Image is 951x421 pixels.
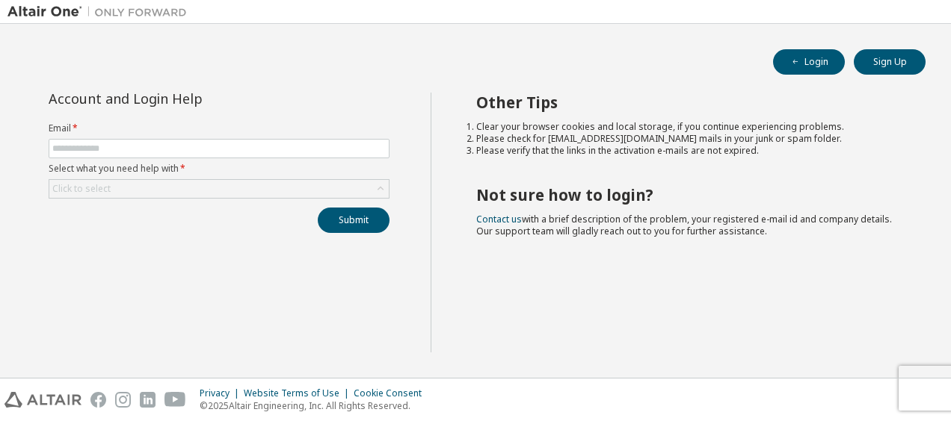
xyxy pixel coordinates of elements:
span: with a brief description of the problem, your registered e-mail id and company details. Our suppo... [476,213,892,237]
p: © 2025 Altair Engineering, Inc. All Rights Reserved. [200,399,431,412]
button: Submit [318,208,390,233]
div: Privacy [200,387,244,399]
button: Sign Up [854,49,926,75]
li: Please check for [EMAIL_ADDRESS][DOMAIN_NAME] mails in your junk or spam folder. [476,133,899,145]
label: Select what you need help with [49,163,390,175]
img: youtube.svg [164,392,186,408]
div: Cookie Consent [354,387,431,399]
img: facebook.svg [90,392,106,408]
img: instagram.svg [115,392,131,408]
label: Email [49,122,390,134]
div: Website Terms of Use [244,387,354,399]
h2: Not sure how to login? [476,185,899,205]
img: linkedin.svg [140,392,156,408]
button: Login [773,49,845,75]
img: Altair One [7,4,194,19]
div: Account and Login Help [49,93,321,105]
li: Clear your browser cookies and local storage, if you continue experiencing problems. [476,121,899,133]
div: Click to select [52,183,111,195]
h2: Other Tips [476,93,899,112]
li: Please verify that the links in the activation e-mails are not expired. [476,145,899,157]
a: Contact us [476,213,522,225]
div: Click to select [49,180,389,198]
img: altair_logo.svg [4,392,81,408]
